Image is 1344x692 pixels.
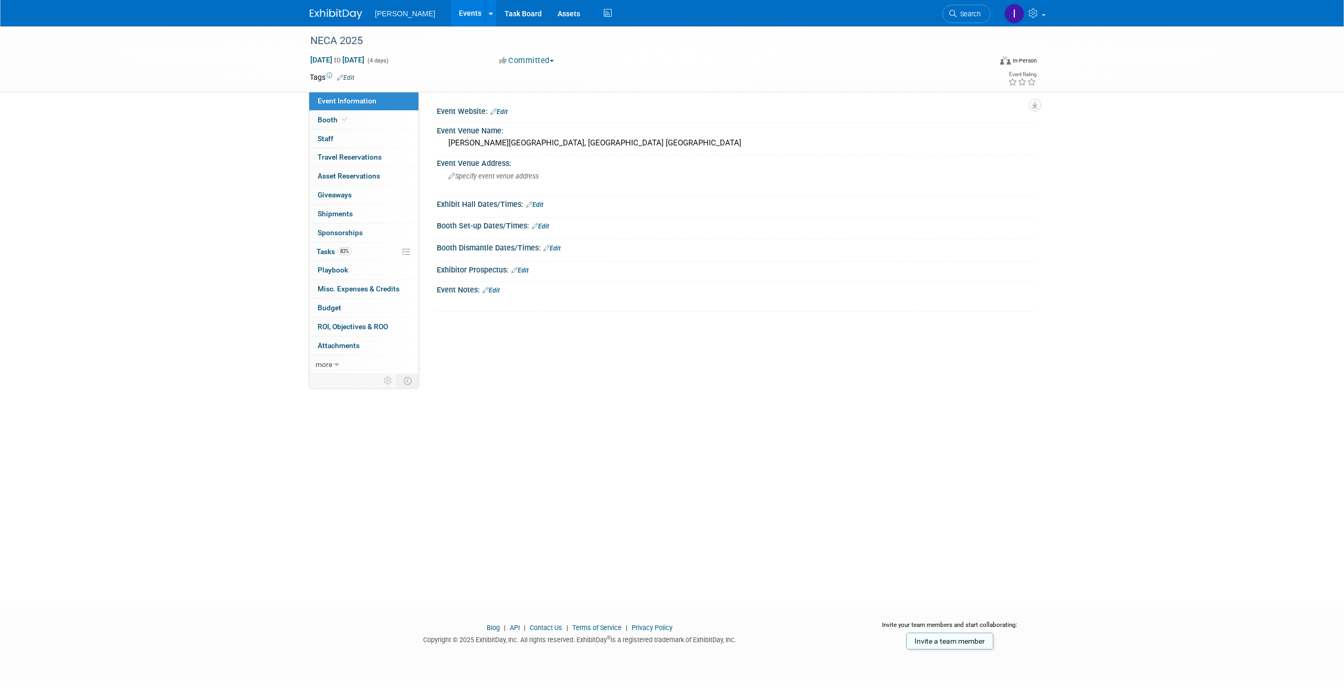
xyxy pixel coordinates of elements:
[445,135,1026,151] div: [PERSON_NAME][GEOGRAPHIC_DATA], [GEOGRAPHIC_DATA] [GEOGRAPHIC_DATA]
[309,299,418,317] a: Budget
[490,108,508,116] a: Edit
[906,633,993,649] a: Invite a team member
[310,72,354,82] td: Tags
[318,134,333,143] span: Staff
[437,155,1034,169] div: Event Venue Address:
[511,267,529,274] a: Edit
[632,624,673,632] a: Privacy Policy
[437,282,1034,296] div: Event Notes:
[318,191,352,199] span: Giveaways
[309,355,418,374] a: more
[530,624,562,632] a: Contact Us
[309,224,418,242] a: Sponsorships
[318,153,382,161] span: Travel Reservations
[338,247,352,255] span: 83%
[437,218,1034,232] div: Booth Set-up Dates/Times:
[526,201,543,208] a: Edit
[496,55,558,66] button: Committed
[1008,72,1036,77] div: Event Rating
[318,266,348,274] span: Playbook
[366,57,388,64] span: (4 days)
[309,186,418,204] a: Giveaways
[318,285,400,293] span: Misc. Expenses & Credits
[543,245,561,252] a: Edit
[437,103,1034,117] div: Event Website:
[929,55,1037,70] div: Event Format
[1000,56,1011,65] img: Format-Inperson.png
[532,223,549,230] a: Edit
[942,5,991,23] a: Search
[487,624,500,632] a: Blog
[316,360,332,369] span: more
[309,205,418,223] a: Shipments
[342,117,348,122] i: Booth reservation complete
[318,341,360,350] span: Attachments
[1012,57,1037,65] div: In-Person
[337,74,354,81] a: Edit
[332,56,342,64] span: to
[309,243,418,261] a: Tasks83%
[521,624,528,632] span: |
[309,337,418,355] a: Attachments
[865,621,1035,636] div: Invite your team members and start collaborating:
[375,9,435,18] span: [PERSON_NAME]
[379,374,397,387] td: Personalize Event Tab Strip
[501,624,508,632] span: |
[318,209,353,218] span: Shipments
[437,123,1034,136] div: Event Venue Name:
[957,10,981,18] span: Search
[307,32,975,50] div: NECA 2025
[437,196,1034,210] div: Exhibit Hall Dates/Times:
[572,624,622,632] a: Terms of Service
[437,240,1034,254] div: Booth Dismantle Dates/Times:
[309,280,418,298] a: Misc. Expenses & Credits
[309,92,418,110] a: Event Information
[310,9,362,19] img: ExhibitDay
[309,111,418,129] a: Booth
[510,624,520,632] a: API
[397,374,419,387] td: Toggle Event Tabs
[482,287,500,294] a: Edit
[309,261,418,279] a: Playbook
[318,172,380,180] span: Asset Reservations
[448,172,539,180] span: Specify event venue address
[318,97,376,105] span: Event Information
[318,303,341,312] span: Budget
[310,633,849,645] div: Copyright © 2025 ExhibitDay, Inc. All rights reserved. ExhibitDay is a registered trademark of Ex...
[309,318,418,336] a: ROI, Objectives & ROO
[317,247,352,256] span: Tasks
[309,148,418,166] a: Travel Reservations
[1004,4,1024,24] img: Isabella DeJulia
[318,228,363,237] span: Sponsorships
[564,624,571,632] span: |
[607,635,611,641] sup: ®
[623,624,630,632] span: |
[309,167,418,185] a: Asset Reservations
[310,55,365,65] span: [DATE] [DATE]
[309,130,418,148] a: Staff
[437,262,1034,276] div: Exhibitor Prospectus:
[318,322,388,331] span: ROI, Objectives & ROO
[318,116,350,124] span: Booth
